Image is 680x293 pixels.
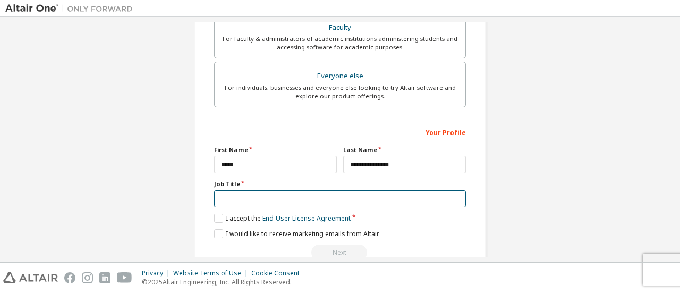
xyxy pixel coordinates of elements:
p: © 2025 Altair Engineering, Inc. All Rights Reserved. [142,278,306,287]
div: Your Profile [214,123,466,140]
img: youtube.svg [117,272,132,283]
div: Cookie Consent [251,269,306,278]
div: Faculty [221,20,459,35]
img: instagram.svg [82,272,93,283]
img: altair_logo.svg [3,272,58,283]
label: Last Name [343,146,466,154]
label: Job Title [214,180,466,188]
div: Website Terms of Use [173,269,251,278]
a: End-User License Agreement [262,214,351,223]
img: linkedin.svg [99,272,110,283]
div: Everyone else [221,69,459,83]
label: First Name [214,146,337,154]
div: Privacy [142,269,173,278]
img: facebook.svg [64,272,75,283]
div: For individuals, businesses and everyone else looking to try Altair software and explore our prod... [221,83,459,101]
label: I would like to receive marketing emails from Altair [214,229,379,238]
label: I accept the [214,214,351,223]
img: Altair One [5,3,138,14]
div: For faculty & administrators of academic institutions administering students and accessing softwa... [221,35,459,52]
div: Read and acccept EULA to continue [214,245,466,261]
